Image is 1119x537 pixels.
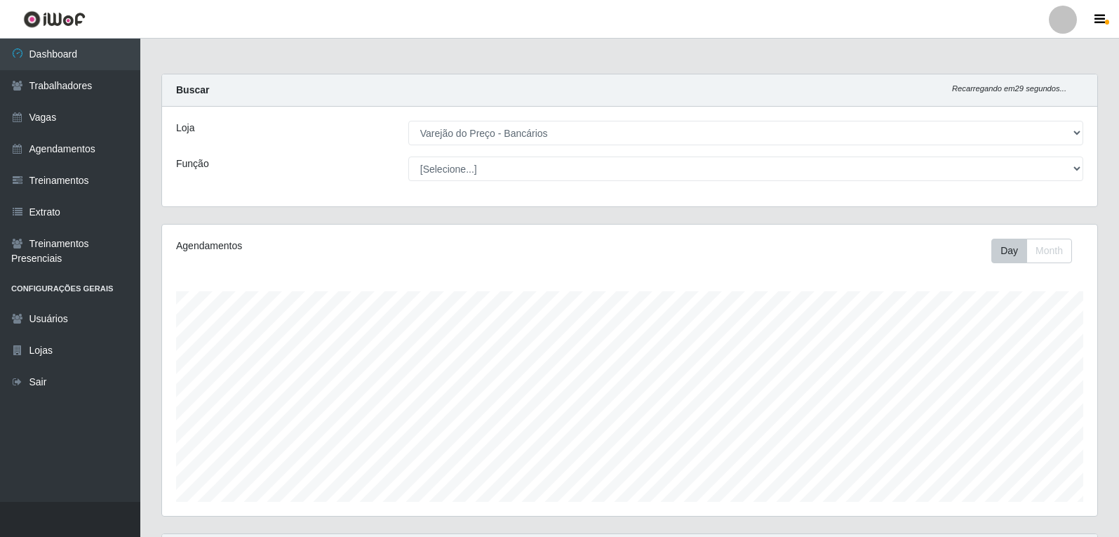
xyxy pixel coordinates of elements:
[176,239,542,253] div: Agendamentos
[1026,239,1072,263] button: Month
[991,239,1083,263] div: Toolbar with button groups
[176,157,209,171] label: Função
[991,239,1027,263] button: Day
[23,11,86,28] img: CoreUI Logo
[176,121,194,135] label: Loja
[176,84,209,95] strong: Buscar
[952,84,1066,93] i: Recarregando em 29 segundos...
[991,239,1072,263] div: First group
